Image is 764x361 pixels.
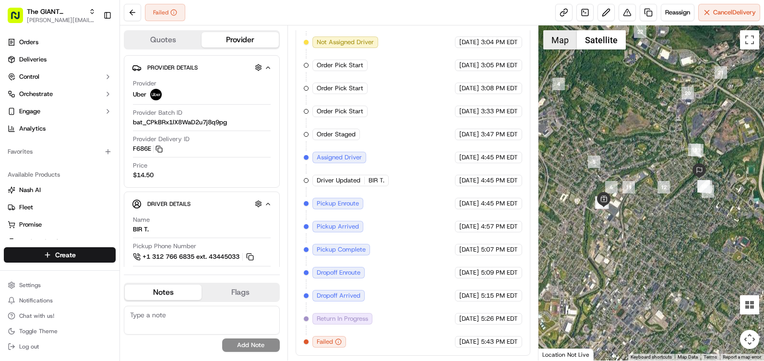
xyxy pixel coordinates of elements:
span: Deliveries [19,55,47,64]
span: Orchestrate [19,90,53,98]
button: +1 312 766 6835 ext. 43445033 [133,252,255,262]
span: Driver Details [147,200,191,208]
a: Open this area in Google Maps (opens a new window) [541,348,573,361]
button: Orchestrate [4,86,116,102]
span: 3:47 PM EDT [481,130,518,139]
span: Pickup Arrived [317,222,359,231]
a: Orders [4,35,116,50]
button: Flags [202,285,278,300]
div: 20 [681,87,694,99]
span: [DATE] [459,130,479,139]
a: Powered byPylon [68,162,116,170]
a: Product Catalog [8,238,112,246]
div: 5 [588,156,600,168]
span: 5:43 PM EDT [481,337,518,346]
span: Product Catalog [19,238,65,246]
span: [DATE] [459,107,479,116]
span: [DATE] [459,176,479,185]
div: 22 [634,25,646,38]
span: Return In Progress [317,314,368,323]
button: F686E [133,144,163,153]
span: Pylon [95,163,116,170]
div: 10 [595,196,608,209]
img: Google [541,348,573,361]
span: Dropoff Enroute [317,268,360,277]
span: Promise [19,220,42,229]
div: BIR T. [133,225,149,234]
span: Create [55,250,76,260]
button: Log out [4,340,116,353]
span: Order Pick Start [317,107,363,116]
button: Start new chat [163,95,175,106]
button: Control [4,69,116,84]
button: Notifications [4,294,116,307]
span: Failed [317,337,333,346]
span: Pickup Phone Number [133,242,196,251]
span: Chat with us! [19,312,54,320]
button: Toggle fullscreen view [740,30,759,49]
span: Log out [19,343,39,350]
span: 4:57 PM EDT [481,222,518,231]
button: [PERSON_NAME][EMAIL_ADDRESS][PERSON_NAME][DOMAIN_NAME] [27,16,95,24]
button: CancelDelivery [698,4,760,21]
span: Pickup Enroute [317,199,359,208]
span: Pickup Complete [317,245,366,254]
span: Order Pick Start [317,61,363,70]
a: 📗Knowledge Base [6,135,77,153]
img: profile_uber_ahold_partner.png [150,89,162,100]
span: Dropoff Arrived [317,291,360,300]
a: Nash AI [8,186,112,194]
button: Settings [4,278,116,292]
button: Product Catalog [4,234,116,250]
div: 💻 [81,140,89,148]
span: Control [19,72,39,81]
span: Order Pick Start [317,84,363,93]
button: Map Data [678,354,698,361]
span: Settings [19,281,41,289]
div: 4 [552,78,565,90]
button: Provider Details [132,60,272,75]
span: Nash AI [19,186,41,194]
div: 19 [688,144,701,156]
p: Welcome 👋 [10,38,175,54]
button: Toggle Theme [4,325,116,338]
span: [DATE] [459,291,479,300]
span: Order Staged [317,130,356,139]
span: 4:45 PM EDT [481,199,518,208]
span: Assigned Driver [317,153,362,162]
a: Deliveries [4,52,116,67]
span: The GIANT Company [27,7,85,16]
button: Provider [202,32,278,48]
div: 18 [698,180,710,193]
span: Provider Details [147,64,198,72]
span: +1 312 766 6835 ext. 43445033 [143,253,239,261]
a: Fleet [8,203,112,212]
span: Engage [19,107,40,116]
span: [DATE] [459,314,479,323]
span: 3:08 PM EDT [481,84,518,93]
span: [DATE] [459,199,479,208]
span: 4:45 PM EDT [481,153,518,162]
div: Location Not Live [538,349,594,361]
span: bat_CPkBRx1lX8WaD2u7j8q9pg [133,118,227,127]
span: Toggle Theme [19,327,58,335]
button: Show street map [543,30,577,49]
button: Reassign [661,4,694,21]
span: Provider [133,79,156,88]
div: Favorites [4,144,116,159]
span: Notifications [19,297,53,304]
a: Report a map error [723,354,761,360]
input: Got a question? Start typing here... [25,62,173,72]
span: Name [133,216,150,224]
span: Fleet [19,203,33,212]
button: Quotes [125,32,202,48]
span: [DATE] [459,268,479,277]
span: 5:07 PM EDT [481,245,518,254]
span: Orders [19,38,38,47]
span: Price [133,161,147,170]
span: Provider Batch ID [133,108,182,117]
span: Knowledge Base [19,139,73,149]
span: $14.50 [133,171,154,180]
span: 5:09 PM EDT [481,268,518,277]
